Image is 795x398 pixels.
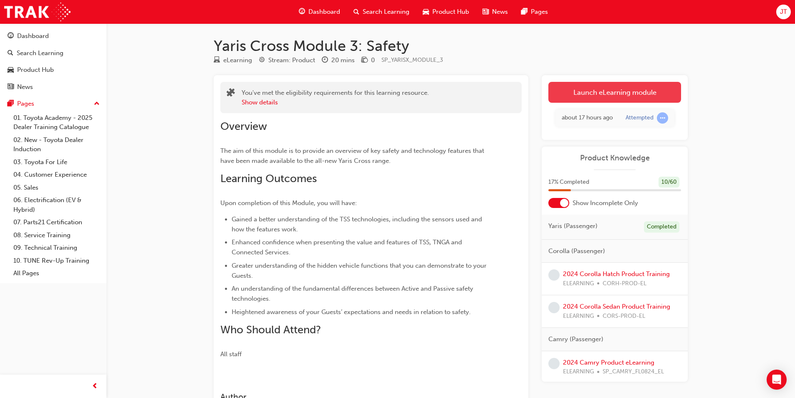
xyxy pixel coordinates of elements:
a: All Pages [10,267,103,280]
span: pages-icon [8,100,14,108]
a: 09. Technical Training [10,241,103,254]
button: Pages [3,96,103,112]
a: pages-iconPages [515,3,555,20]
a: search-iconSearch Learning [347,3,416,20]
div: Completed [644,221,679,233]
span: Corolla (Passenger) [548,246,605,256]
span: car-icon [8,66,14,74]
span: guage-icon [8,33,14,40]
a: car-iconProduct Hub [416,3,476,20]
span: News [492,7,508,17]
span: Learning Outcomes [220,172,317,185]
span: Overview [220,120,267,133]
span: news-icon [482,7,489,17]
span: ELEARNING [563,312,594,321]
img: Trak [4,3,71,21]
span: up-icon [94,99,100,109]
div: Price [361,55,375,66]
div: Type [214,55,252,66]
span: search-icon [353,7,359,17]
button: JT [776,5,791,19]
button: DashboardSearch LearningProduct HubNews [3,27,103,96]
span: Learning resource code [381,56,443,63]
div: Search Learning [17,48,63,58]
a: Product Hub [3,62,103,78]
span: puzzle-icon [227,89,235,99]
div: Stream: Product [268,56,315,65]
a: 2024 Corolla Hatch Product Training [563,270,670,278]
span: Dashboard [308,7,340,17]
span: learningRecordVerb_NONE-icon [548,358,560,369]
a: 02. New - Toyota Dealer Induction [10,134,103,156]
a: 06. Electrification (EV & Hybrid) [10,194,103,216]
span: news-icon [8,84,14,91]
div: Duration [322,55,355,66]
span: 17 % Completed [548,177,589,187]
div: Dashboard [17,31,49,41]
span: learningRecordVerb_NONE-icon [548,302,560,313]
a: News [3,79,103,95]
a: 07. Parts21 Certification [10,216,103,229]
div: Stream [259,55,315,66]
span: pages-icon [521,7,527,17]
span: SP_CAMRY_FL0824_EL [603,367,664,377]
div: News [17,82,33,92]
div: eLearning [223,56,252,65]
a: 01. Toyota Academy - 2025 Dealer Training Catalogue [10,112,103,134]
div: Mon Sep 29 2025 16:17:41 GMT+1000 (Australian Eastern Standard Time) [562,113,613,123]
div: 0 [371,56,375,65]
span: Search Learning [363,7,409,17]
div: 10 / 60 [659,177,679,188]
span: Pages [531,7,548,17]
span: Upon completion of this Module, you will have: [220,199,357,207]
span: target-icon [259,57,265,64]
button: Show details [242,98,278,107]
span: prev-icon [92,381,98,392]
div: Pages [17,99,34,109]
span: money-icon [361,57,368,64]
span: CORS-PROD-EL [603,312,645,321]
div: Product Hub [17,65,54,75]
span: car-icon [423,7,429,17]
span: All staff [220,350,242,358]
h1: Yaris Cross Module 3: Safety [214,37,688,55]
span: Camry (Passenger) [548,335,603,344]
span: The aim of this module is to provide an overview of key safety and technology features that have ... [220,147,486,165]
span: search-icon [8,50,13,57]
span: Yaris (Passenger) [548,221,598,231]
a: news-iconNews [476,3,515,20]
a: Launch eLearning module [548,82,681,103]
span: learningRecordVerb_ATTEMPT-icon [657,112,668,124]
a: Search Learning [3,46,103,61]
a: 2024 Corolla Sedan Product Training [563,303,670,310]
span: ELEARNING [563,279,594,289]
a: 04. Customer Experience [10,168,103,181]
a: Dashboard [3,28,103,44]
a: 2024 Camry Product eLearning [563,359,654,366]
span: CORH-PROD-EL [603,279,646,289]
span: An understanding of the fundamental differences between Active and Passive safety technologies. [232,285,475,302]
span: learningResourceType_ELEARNING-icon [214,57,220,64]
div: 20 mins [331,56,355,65]
span: Enhanced confidence when presenting the value and features of TSS, TNGA and Connected Services. [232,238,464,256]
a: 08. Service Training [10,229,103,242]
a: 03. Toyota For Life [10,156,103,169]
span: JT [780,7,787,17]
a: guage-iconDashboard [292,3,347,20]
span: clock-icon [322,57,328,64]
a: 10. TUNE Rev-Up Training [10,254,103,267]
div: Attempted [626,114,654,122]
span: Show Incomplete Only [573,198,638,208]
span: guage-icon [299,7,305,17]
a: 05. Sales [10,181,103,194]
span: Who Should Attend? [220,323,321,336]
a: Product Knowledge [548,153,681,163]
span: Greater understanding of the hidden vehicle functions that you can demonstrate to your Guests. [232,262,488,279]
span: Product Hub [432,7,469,17]
span: Heightened awareness of your Guests’ expectations and needs in relation to safety. [232,308,471,316]
div: You've met the eligibility requirements for this learning resource. [242,88,429,107]
span: ELEARNING [563,367,594,377]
